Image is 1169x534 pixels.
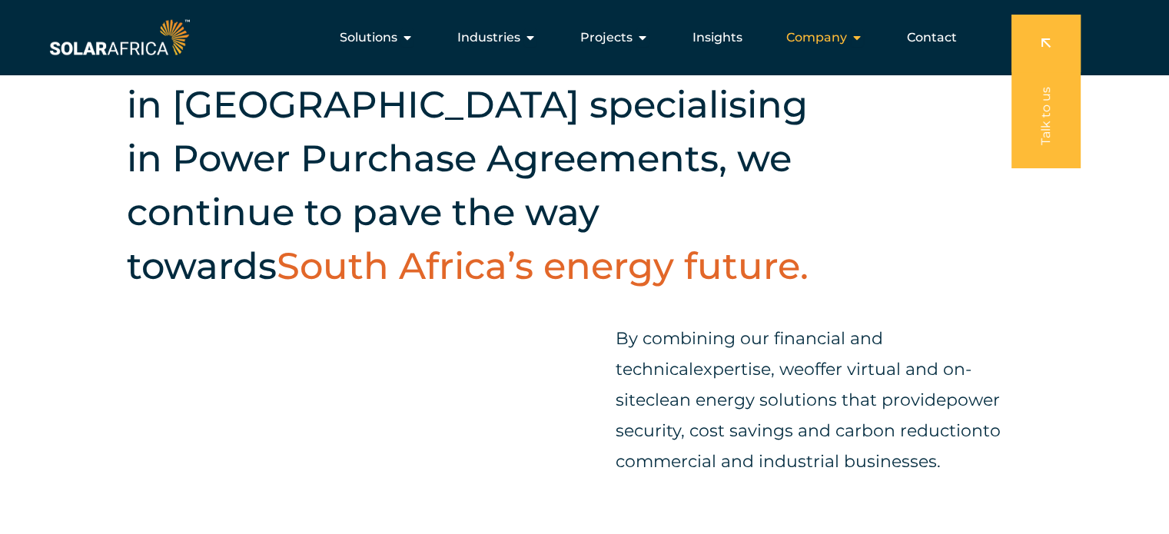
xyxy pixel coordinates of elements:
a: Insights [692,28,742,47]
div: Menu Toggle [193,22,969,53]
h2: Starting as one of the only companies in [GEOGRAPHIC_DATA] specialising in Power Purchase Agreeme... [127,24,851,293]
nav: Menu [193,22,969,53]
span: Projects [580,28,633,47]
span: clean energy [646,390,755,410]
a: Contact [907,28,957,47]
span: expertise [693,359,771,380]
span: By combining our financial and technical [616,328,883,380]
span: Industries [457,28,520,47]
span: we [779,359,804,380]
span: solutions that provide [759,390,946,410]
span: Company [786,28,847,47]
span: , [771,359,775,380]
span: South Africa’s energy future. [277,244,809,288]
span: Solutions [340,28,397,47]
